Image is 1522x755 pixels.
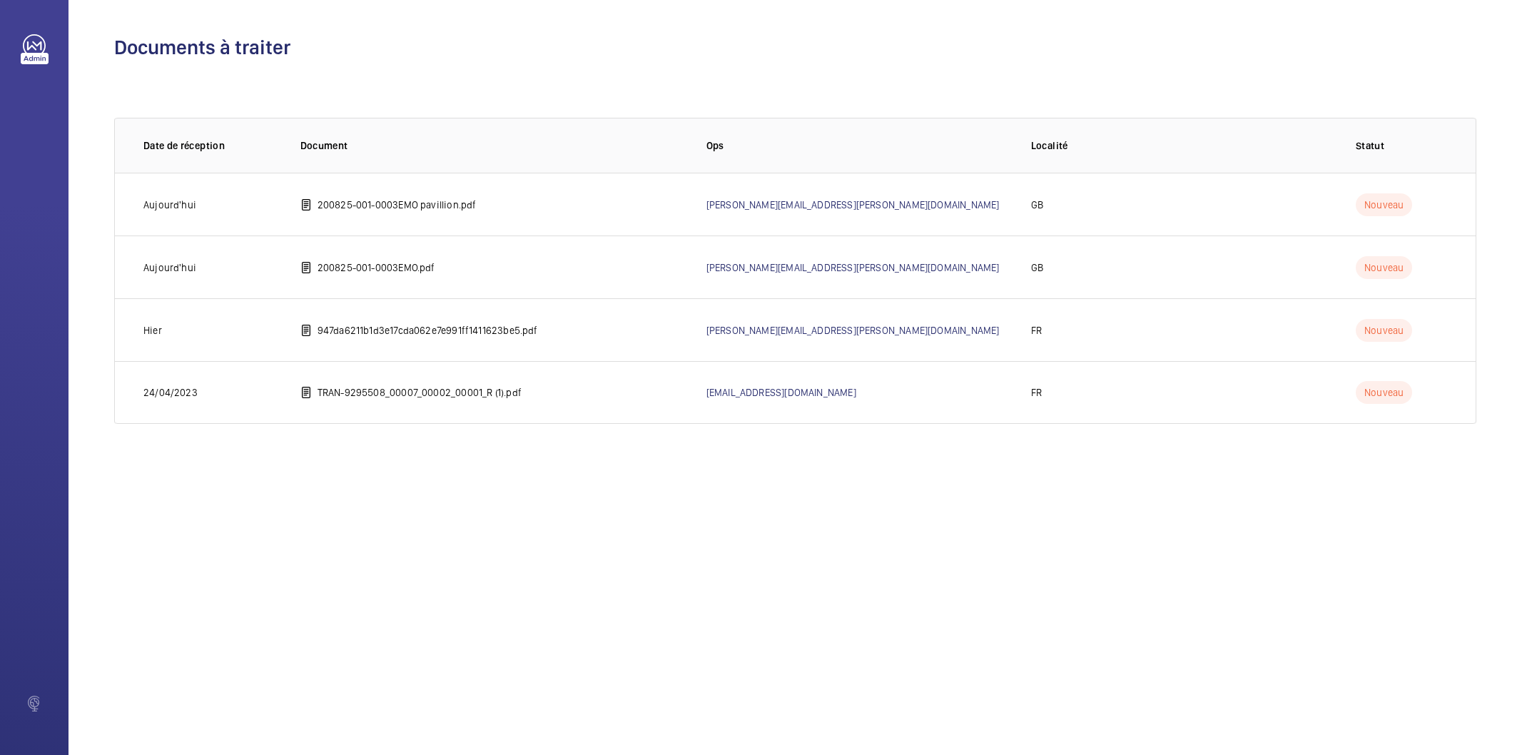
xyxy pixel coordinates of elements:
[1031,198,1043,212] p: GB
[1031,385,1042,400] p: FR
[706,387,856,398] a: [EMAIL_ADDRESS][DOMAIN_NAME]
[318,198,477,212] p: 200825-001-0003EMO pavillion.pdf
[114,34,1476,61] h1: Documents à traiter
[318,385,522,400] p: TRAN-9295508_00007_00002_00001_R (1).pdf
[1356,138,1447,153] p: Statut
[1356,381,1412,404] p: Nouveau
[318,260,435,275] p: 200825-001-0003EMO.pdf
[143,260,196,275] p: Aujourd'hui
[143,323,162,338] p: Hier
[300,138,684,153] p: Document
[706,325,1000,336] a: [PERSON_NAME][EMAIL_ADDRESS][PERSON_NAME][DOMAIN_NAME]
[143,138,278,153] p: Date de réception
[1031,323,1042,338] p: FR
[1031,138,1333,153] p: Localité
[318,323,538,338] p: 947da6211b1d3e17cda062e7e991ff1411623be5.pdf
[143,385,198,400] p: 24/04/2023
[1031,260,1043,275] p: GB
[706,262,1000,273] a: [PERSON_NAME][EMAIL_ADDRESS][PERSON_NAME][DOMAIN_NAME]
[1356,256,1412,279] p: Nouveau
[1356,193,1412,216] p: Nouveau
[1356,319,1412,342] p: Nouveau
[143,198,196,212] p: Aujourd'hui
[706,199,1000,211] a: [PERSON_NAME][EMAIL_ADDRESS][PERSON_NAME][DOMAIN_NAME]
[706,138,1008,153] p: Ops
